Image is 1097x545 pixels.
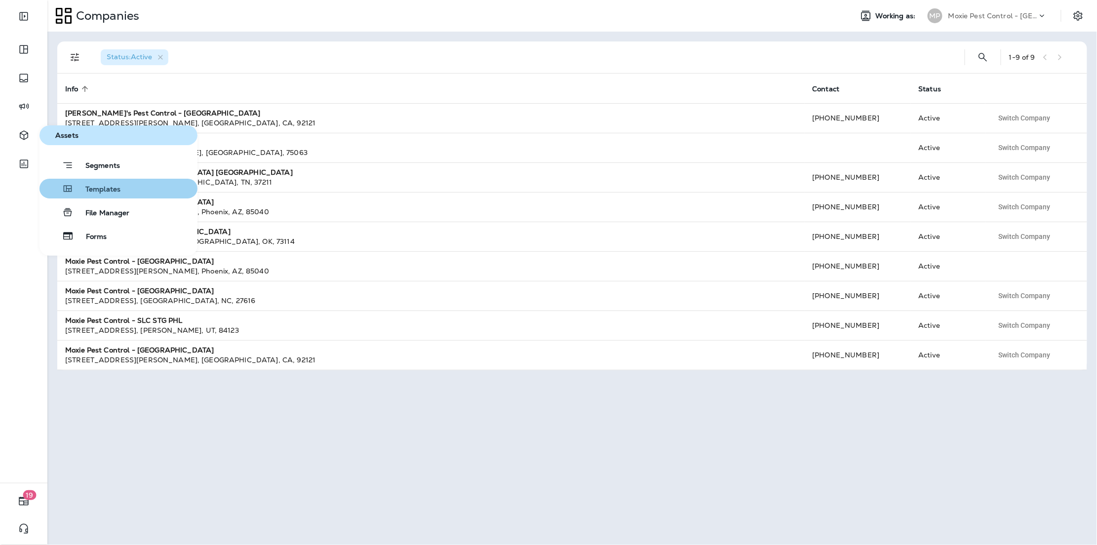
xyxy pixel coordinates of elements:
[65,316,182,325] strong: Moxie Pest Control - SLC STG PHL
[911,251,985,281] td: Active
[23,490,37,500] span: 19
[65,85,78,93] span: Info
[805,340,911,370] td: [PHONE_NUMBER]
[999,322,1051,329] span: Switch Company
[1069,7,1087,25] button: Settings
[911,311,985,340] td: Active
[39,226,197,246] button: Forms
[999,233,1051,240] span: Switch Company
[948,12,1037,20] p: Moxie Pest Control - [GEOGRAPHIC_DATA]
[805,162,911,192] td: [PHONE_NUMBER]
[911,162,985,192] td: Active
[65,325,797,335] div: [STREET_ADDRESS] , [PERSON_NAME] , UT , 84123
[805,311,911,340] td: [PHONE_NUMBER]
[911,281,985,311] td: Active
[65,47,85,67] button: Filters
[973,47,993,67] button: Search Companies
[813,85,840,93] span: Contact
[39,179,197,198] button: Templates
[805,192,911,222] td: [PHONE_NUMBER]
[911,103,985,133] td: Active
[43,131,194,140] span: Assets
[74,233,107,242] span: Forms
[876,12,918,20] span: Working as:
[39,125,197,145] button: Assets
[65,207,797,217] div: [STREET_ADDRESS][PERSON_NAME] , Phoenix , AZ , 85040
[911,222,985,251] td: Active
[805,251,911,281] td: [PHONE_NUMBER]
[999,115,1051,121] span: Switch Company
[999,203,1051,210] span: Switch Company
[74,161,120,171] span: Segments
[999,351,1051,358] span: Switch Company
[65,236,797,246] div: [STREET_ADDRESS] , [US_STATE][GEOGRAPHIC_DATA] , OK , 73114
[999,292,1051,299] span: Switch Company
[928,8,942,23] div: MP
[805,103,911,133] td: [PHONE_NUMBER]
[65,177,797,187] div: [GEOGRAPHIC_DATA] 510 , [GEOGRAPHIC_DATA] , TN , 37211
[999,174,1051,181] span: Switch Company
[72,8,139,23] p: Companies
[39,202,197,222] button: File Manager
[65,257,214,266] strong: Moxie Pest Control - [GEOGRAPHIC_DATA]
[39,155,197,175] button: Segments
[74,209,130,218] span: File Manager
[919,85,941,93] span: Status
[65,148,797,157] div: [STREET_ADDRESS] , [PERSON_NAME] , [GEOGRAPHIC_DATA] , 75063
[911,133,985,162] td: Active
[65,266,797,276] div: [STREET_ADDRESS][PERSON_NAME] , Phoenix , AZ , 85040
[911,340,985,370] td: Active
[107,52,152,61] span: Status : Active
[805,281,911,311] td: [PHONE_NUMBER]
[74,185,120,195] span: Templates
[65,286,214,295] strong: Moxie Pest Control - [GEOGRAPHIC_DATA]
[911,192,985,222] td: Active
[65,118,797,128] div: [STREET_ADDRESS][PERSON_NAME] , [GEOGRAPHIC_DATA] , CA , 92121
[805,222,911,251] td: [PHONE_NUMBER]
[65,355,797,365] div: [STREET_ADDRESS][PERSON_NAME] , [GEOGRAPHIC_DATA] , CA , 92121
[65,296,797,306] div: [STREET_ADDRESS] , [GEOGRAPHIC_DATA] , NC , 27616
[1009,53,1035,61] div: 1 - 9 of 9
[999,144,1051,151] span: Switch Company
[10,6,38,26] button: Expand Sidebar
[65,109,261,117] strong: [PERSON_NAME]'s Pest Control - [GEOGRAPHIC_DATA]
[65,346,214,354] strong: Moxie Pest Control - [GEOGRAPHIC_DATA]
